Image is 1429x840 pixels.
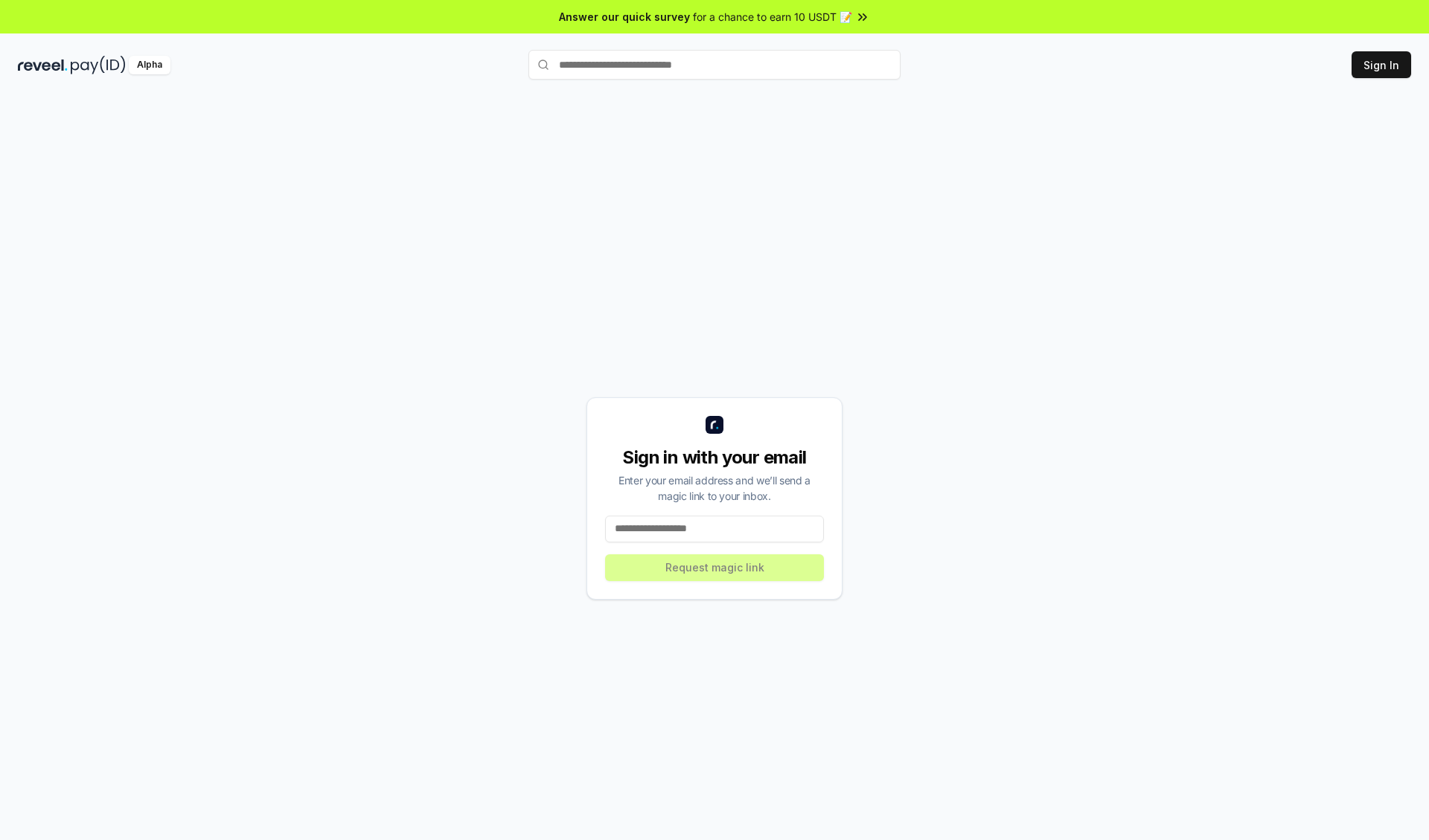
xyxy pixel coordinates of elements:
div: Enter your email address and we’ll send a magic link to your inbox. [605,472,824,504]
div: Alpha [129,56,170,74]
img: reveel_dark [18,56,68,74]
div: Sign in with your email [605,446,824,469]
img: pay_id [71,56,126,74]
span: Answer our quick survey [559,9,690,25]
span: for a chance to earn 10 USDT 📝 [693,9,852,25]
img: logo_small [706,416,723,434]
button: Sign In [1352,51,1411,78]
